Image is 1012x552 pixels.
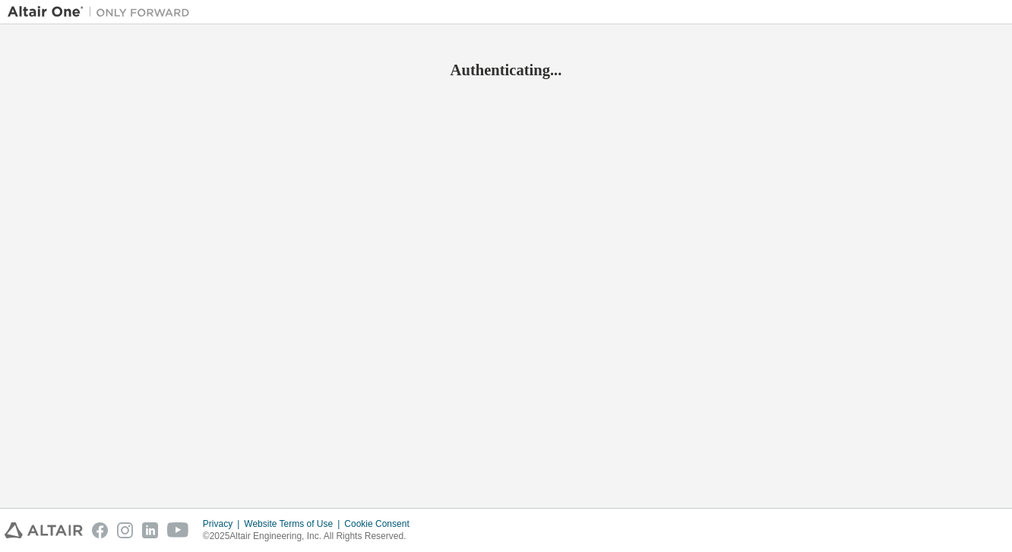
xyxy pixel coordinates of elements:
div: Privacy [203,518,244,530]
img: youtube.svg [167,522,189,538]
img: instagram.svg [117,522,133,538]
img: altair_logo.svg [5,522,83,538]
div: Cookie Consent [344,518,418,530]
img: linkedin.svg [142,522,158,538]
h2: Authenticating... [8,60,1004,80]
p: © 2025 Altair Engineering, Inc. All Rights Reserved. [203,530,419,543]
img: facebook.svg [92,522,108,538]
img: Altair One [8,5,198,20]
div: Website Terms of Use [244,518,344,530]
